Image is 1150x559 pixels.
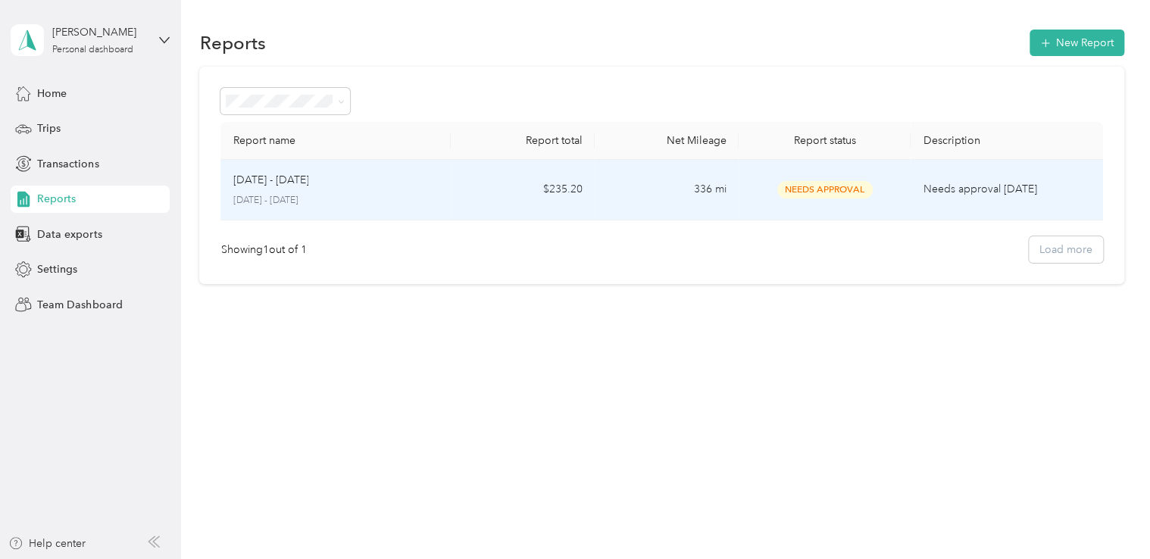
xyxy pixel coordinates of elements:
[777,181,873,198] span: Needs Approval
[199,35,265,51] h1: Reports
[37,261,77,277] span: Settings
[451,160,595,220] td: $235.20
[37,86,67,101] span: Home
[52,45,133,55] div: Personal dashboard
[923,181,1090,198] p: Needs approval [DATE]
[1065,474,1150,559] iframe: Everlance-gr Chat Button Frame
[595,160,739,220] td: 336 mi
[595,122,739,160] th: Net Mileage
[1030,30,1124,56] button: New Report
[52,24,147,40] div: [PERSON_NAME]
[233,194,439,208] p: [DATE] - [DATE]
[451,122,595,160] th: Report total
[8,536,86,551] button: Help center
[751,134,899,147] div: Report status
[37,297,122,313] span: Team Dashboard
[37,156,98,172] span: Transactions
[37,191,76,207] span: Reports
[37,120,61,136] span: Trips
[233,172,308,189] p: [DATE] - [DATE]
[37,226,102,242] span: Data exports
[220,242,306,258] div: Showing 1 out of 1
[911,122,1102,160] th: Description
[220,122,451,160] th: Report name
